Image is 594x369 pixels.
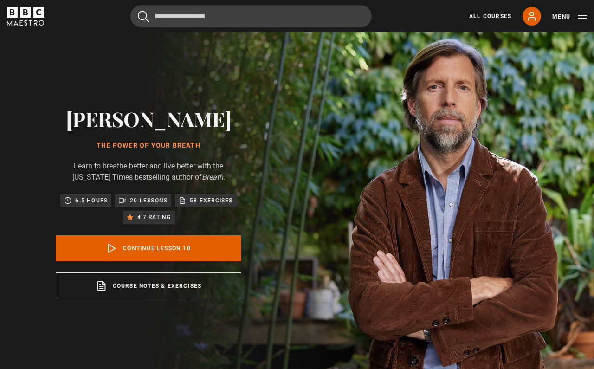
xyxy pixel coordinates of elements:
a: All Courses [469,12,511,20]
p: 6.5 hours [75,196,108,205]
h1: The Power of Your Breath [56,142,241,149]
p: 4.7 rating [137,213,171,222]
p: 58 exercises [190,196,232,205]
h2: [PERSON_NAME] [56,107,241,130]
p: Learn to breathe better and live better with the [US_STATE] Times bestselling author of . [56,161,241,183]
button: Toggle navigation [552,12,587,21]
button: Submit the search query [138,11,149,22]
i: Breath [202,173,223,181]
a: Course notes & exercises [56,272,241,299]
input: Search [130,5,372,27]
svg: BBC Maestro [7,7,44,26]
p: 20 lessons [130,196,168,205]
a: Continue lesson 10 [56,235,241,261]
